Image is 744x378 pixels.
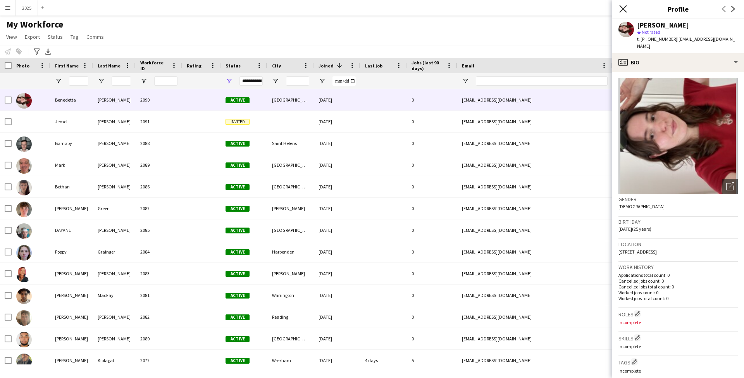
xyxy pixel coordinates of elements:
[462,63,474,69] span: Email
[407,285,457,306] div: 0
[618,343,738,349] p: Incomplete
[457,89,612,110] div: [EMAIL_ADDRESS][DOMAIN_NAME]
[50,176,93,197] div: Bethan
[16,0,38,16] button: 2025
[319,78,325,85] button: Open Filter Menu
[93,263,136,284] div: [PERSON_NAME]
[319,63,334,69] span: Joined
[83,32,107,42] a: Comms
[226,162,250,168] span: Active
[16,310,32,326] img: Luis Parsons
[16,136,32,152] img: Barnaby Hartley-Beard
[365,63,382,69] span: Last job
[462,78,469,85] button: Open Filter Menu
[93,89,136,110] div: [PERSON_NAME]
[136,328,182,349] div: 2080
[154,76,177,86] input: Workforce ID Filter Input
[618,196,738,203] h3: Gender
[140,60,168,71] span: Workforce ID
[407,89,457,110] div: 0
[314,89,360,110] div: [DATE]
[457,133,612,154] div: [EMAIL_ADDRESS][DOMAIN_NAME]
[618,78,738,194] img: Crew avatar or photo
[226,63,241,69] span: Status
[618,290,738,295] p: Worked jobs count: 0
[93,350,136,371] div: Kiplagat
[226,141,250,147] span: Active
[226,78,232,85] button: Open Filter Menu
[226,206,250,212] span: Active
[618,204,665,209] span: [DEMOGRAPHIC_DATA]
[98,78,105,85] button: Open Filter Menu
[93,176,136,197] div: [PERSON_NAME]
[267,328,314,349] div: [GEOGRAPHIC_DATA]
[93,241,136,262] div: Grainger
[457,241,612,262] div: [EMAIL_ADDRESS][DOMAIN_NAME]
[407,306,457,328] div: 0
[407,154,457,176] div: 0
[16,202,32,217] img: Oliver Green
[55,63,79,69] span: First Name
[314,350,360,371] div: [DATE]
[286,76,309,86] input: City Filter Input
[618,278,738,284] p: Cancelled jobs count: 0
[267,285,314,306] div: Warrington
[67,32,82,42] a: Tag
[267,154,314,176] div: [GEOGRAPHIC_DATA]
[93,328,136,349] div: [PERSON_NAME]
[267,350,314,371] div: Wrexham
[16,158,32,174] img: Mark Dittman
[314,111,360,132] div: [DATE]
[314,241,360,262] div: [DATE]
[407,133,457,154] div: 0
[50,241,93,262] div: Poppy
[314,198,360,219] div: [DATE]
[6,19,63,30] span: My Workforce
[642,29,660,35] span: Not rated
[136,89,182,110] div: 2090
[637,36,677,42] span: t. [PHONE_NUMBER]
[360,350,407,371] div: 4 days
[457,176,612,197] div: [EMAIL_ADDRESS][DOMAIN_NAME]
[16,93,32,109] img: Benedetta Lanfredi Sofia
[612,4,744,14] h3: Profile
[136,350,182,371] div: 2077
[267,133,314,154] div: Saint Helens
[226,271,250,277] span: Active
[93,306,136,328] div: [PERSON_NAME]
[25,33,40,40] span: Export
[457,306,612,328] div: [EMAIL_ADDRESS][DOMAIN_NAME]
[50,306,93,328] div: [PERSON_NAME]
[16,354,32,369] img: Carlos kiplimo Kiplagat
[407,176,457,197] div: 0
[618,295,738,301] p: Worked jobs total count: 0
[112,76,131,86] input: Last Name Filter Input
[267,198,314,219] div: [PERSON_NAME]
[407,219,457,241] div: 0
[618,310,738,318] h3: Roles
[16,288,32,304] img: Ezra Mackay
[226,314,250,320] span: Active
[637,22,689,29] div: [PERSON_NAME]
[314,328,360,349] div: [DATE]
[407,198,457,219] div: 0
[272,63,281,69] span: City
[407,350,457,371] div: 5
[71,33,79,40] span: Tag
[50,111,93,132] div: Jemell
[618,319,738,325] p: Incomplete
[93,133,136,154] div: [PERSON_NAME]
[267,219,314,241] div: [GEOGRAPHIC_DATA]
[22,32,43,42] a: Export
[93,154,136,176] div: [PERSON_NAME]
[226,228,250,233] span: Active
[48,33,63,40] span: Status
[457,285,612,306] div: [EMAIL_ADDRESS][DOMAIN_NAME]
[136,263,182,284] div: 2083
[50,89,93,110] div: Benedetta
[407,241,457,262] div: 0
[226,358,250,364] span: Active
[618,284,738,290] p: Cancelled jobs total count: 0
[314,219,360,241] div: [DATE]
[226,336,250,342] span: Active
